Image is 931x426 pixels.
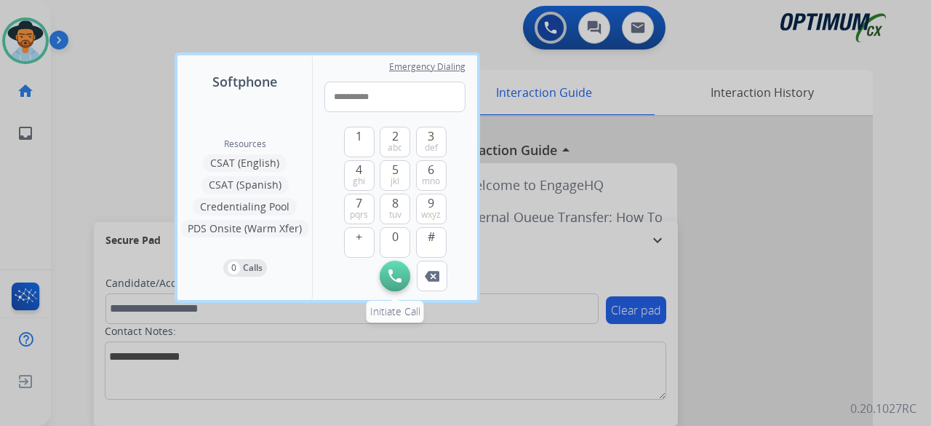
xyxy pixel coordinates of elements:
[428,194,434,212] span: 9
[344,160,375,191] button: 4ghi
[344,127,375,157] button: 1
[380,194,410,224] button: 8tuv
[389,209,401,221] span: tuv
[228,261,240,275] p: 0
[344,227,375,258] button: +
[203,154,287,172] button: CSAT (English)
[416,160,447,191] button: 6mno
[425,142,438,154] span: def
[180,220,309,237] button: PDS Onsite (Warm Xfer)
[370,304,420,318] span: Initiate Call
[422,175,440,187] span: mno
[392,161,399,178] span: 5
[392,127,399,145] span: 2
[356,161,362,178] span: 4
[356,127,362,145] span: 1
[388,142,402,154] span: abc
[416,194,447,224] button: 9wxyz
[388,269,401,283] img: call-button
[392,194,399,212] span: 8
[223,259,267,277] button: 0Calls
[224,138,266,150] span: Resources
[201,176,289,194] button: CSAT (Spanish)
[356,194,362,212] span: 7
[380,261,410,291] button: Initiate Call
[380,127,410,157] button: 2abc
[243,261,263,275] p: Calls
[421,209,441,221] span: wxyz
[344,194,375,224] button: 7pqrs
[428,127,434,145] span: 3
[416,227,447,258] button: #
[380,160,410,191] button: 5jkl
[212,71,277,92] span: Softphone
[850,400,916,417] p: 0.20.1027RC
[425,271,439,282] img: call-button
[380,227,410,258] button: 0
[350,209,368,221] span: pqrs
[353,175,365,187] span: ghi
[389,61,465,73] span: Emergency Dialing
[416,127,447,157] button: 3def
[391,175,399,187] span: jkl
[356,228,362,245] span: +
[392,228,399,245] span: 0
[428,161,434,178] span: 6
[193,198,297,216] button: Credentialing Pool
[428,228,435,245] span: #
